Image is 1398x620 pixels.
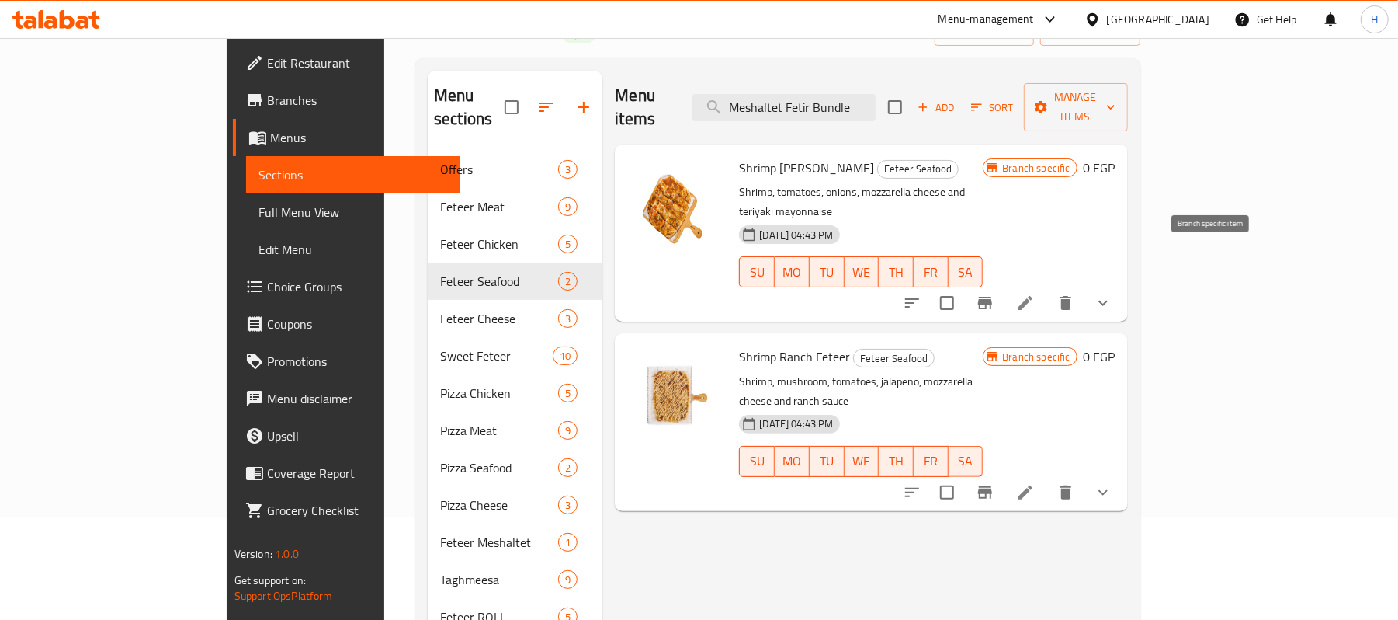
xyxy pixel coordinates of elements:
[434,84,505,131] h2: Menu sections
[558,272,578,291] div: items
[816,261,838,284] span: TU
[739,156,874,179] span: Shrimp [PERSON_NAME]
[559,312,577,326] span: 3
[258,165,448,184] span: Sections
[440,197,558,216] div: Feteer Meat
[565,89,602,126] button: Add section
[1094,483,1112,502] svg: Show Choices
[553,347,578,365] div: items
[528,89,565,126] span: Sort sections
[234,570,306,590] span: Get support on:
[949,256,983,287] button: SA
[851,450,873,472] span: WE
[428,449,602,486] div: Pizza Seafood2
[615,84,673,131] h2: Menu items
[893,284,931,322] button: sort-choices
[816,450,838,472] span: TU
[961,96,1024,120] span: Sort items
[558,309,578,328] div: items
[558,235,578,253] div: items
[753,228,839,242] span: [DATE] 04:43 PM
[233,455,460,492] a: Coverage Report
[947,22,1022,41] span: import
[955,261,977,284] span: SA
[267,427,448,445] span: Upsell
[1084,284,1122,322] button: show more
[627,157,727,256] img: Shrimp Teriyaki Feteer
[1024,83,1128,131] button: Manage items
[914,256,949,287] button: FR
[559,461,577,475] span: 2
[739,446,775,477] button: SU
[440,235,558,253] div: Feteer Chicken
[440,421,558,440] span: Pizza Meat
[558,384,578,402] div: items
[739,372,983,411] p: Shrimp, mushroom, tomatoes, jalapeno, mozzarella cheese and ranch sauce
[877,160,959,179] div: Feteer Seafood
[428,561,602,598] div: Taghmeesa9
[495,91,528,124] span: Select all sections
[267,464,448,482] span: Coverage Report
[854,350,934,367] span: Feteer Seafood
[1107,11,1209,28] div: [GEOGRAPHIC_DATA]
[915,99,957,117] span: Add
[428,263,602,300] div: Feteer Seafood2
[781,261,803,284] span: MO
[440,570,558,589] span: Taghmeesa
[234,586,333,606] a: Support.OpsPlatform
[258,240,448,259] span: Edit Menu
[746,261,768,284] span: SU
[233,82,460,119] a: Branches
[559,423,577,438] span: 9
[753,416,839,431] span: [DATE] 04:43 PM
[559,386,577,401] span: 5
[966,474,1004,511] button: Branch-specific-item
[440,496,558,514] div: Pizza Cheese
[258,203,448,221] span: Full Menu View
[966,284,1004,322] button: Branch-specific-item
[879,446,914,477] button: TH
[428,225,602,263] div: Feteer Chicken5
[558,533,578,552] div: items
[440,160,558,179] span: Offers
[914,446,949,477] button: FR
[920,261,942,284] span: FR
[1047,474,1084,511] button: delete
[233,268,460,305] a: Choice Groups
[558,570,578,589] div: items
[558,160,578,179] div: items
[775,256,810,287] button: MO
[234,544,272,564] span: Version:
[996,350,1076,364] span: Branch specific
[558,496,578,514] div: items
[739,345,850,368] span: Shrimp Ranch Feteer
[878,160,958,178] span: Feteer Seafood
[440,272,558,291] div: Feteer Seafood
[428,151,602,188] div: Offers3
[1047,284,1084,322] button: delete
[1084,346,1115,367] h6: 0 EGP
[810,256,845,287] button: TU
[246,193,460,231] a: Full Menu View
[440,533,558,552] span: Feteer Meshaltet
[559,162,577,177] span: 3
[1094,294,1112,312] svg: Show Choices
[276,544,300,564] span: 1.0.0
[1016,483,1035,502] a: Edit menu item
[955,450,977,472] span: SA
[1084,474,1122,511] button: show more
[233,305,460,343] a: Coupons
[267,91,448,110] span: Branches
[949,446,983,477] button: SA
[739,183,983,221] p: Shrimp, tomatoes, onions, mozzarella cheese and teriyaki mayonnaise
[559,535,577,550] span: 1
[558,421,578,440] div: items
[428,188,602,225] div: Feteer Meat9
[920,450,942,472] span: FR
[559,237,577,252] span: 5
[879,256,914,287] button: TH
[971,99,1014,117] span: Sort
[553,349,577,364] span: 10
[233,492,460,529] a: Grocery Checklist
